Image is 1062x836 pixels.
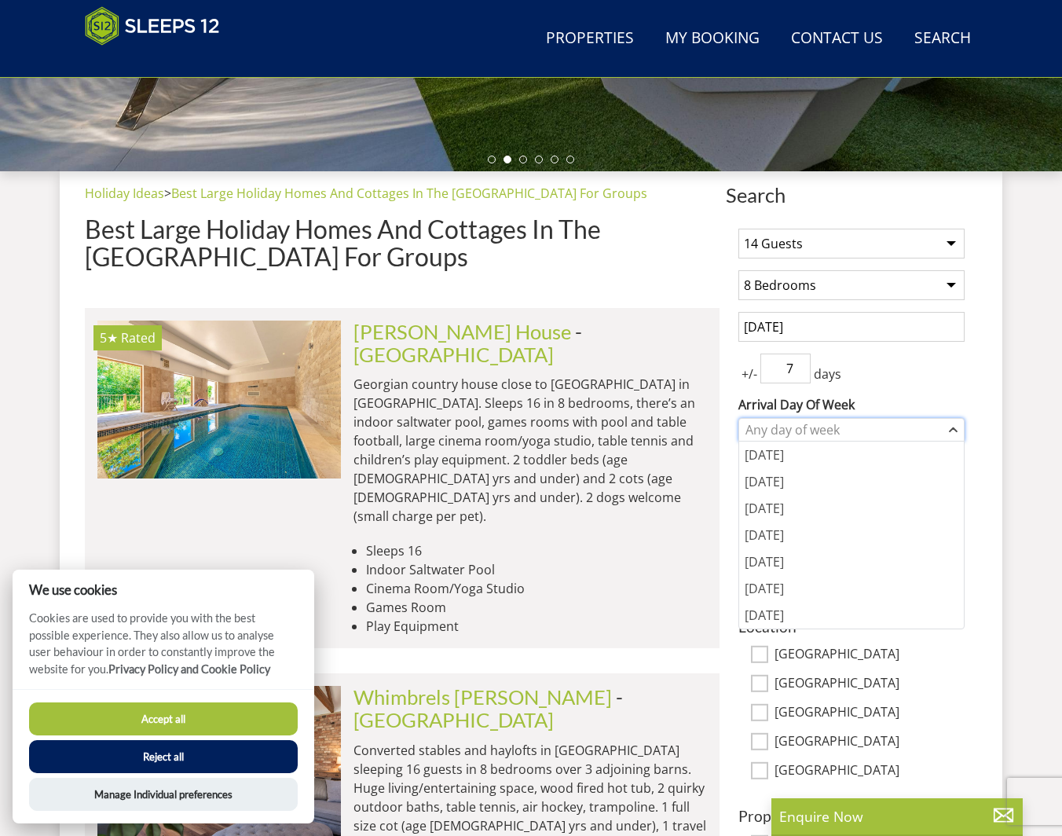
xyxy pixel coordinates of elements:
[29,740,298,773] button: Reject all
[85,6,220,46] img: Sleeps 12
[353,708,554,731] a: [GEOGRAPHIC_DATA]
[775,647,965,664] label: [GEOGRAPHIC_DATA]
[353,685,623,731] span: -
[353,343,554,366] a: [GEOGRAPHIC_DATA]
[366,598,707,617] li: Games Room
[775,734,965,751] label: [GEOGRAPHIC_DATA]
[171,185,647,202] a: Best Large Holiday Homes And Cottages In The [GEOGRAPHIC_DATA] For Groups
[353,375,707,526] p: Georgian country house close to [GEOGRAPHIC_DATA] in [GEOGRAPHIC_DATA]. Sleeps 16 in 8 bedrooms, ...
[739,468,964,495] div: [DATE]
[97,321,341,478] img: berry-house-devon-holiday-home-accomodation-sleeping-11.original.jpg
[659,21,766,57] a: My Booking
[775,705,965,722] label: [GEOGRAPHIC_DATA]
[739,602,964,629] div: [DATE]
[739,548,964,575] div: [DATE]
[739,442,964,468] div: [DATE]
[738,365,760,383] span: +/-
[29,778,298,811] button: Manage Individual preferences
[164,185,171,202] span: >
[738,312,965,342] input: Arrival Date
[353,320,571,343] a: [PERSON_NAME] House
[77,55,242,68] iframe: Customer reviews powered by Trustpilot
[13,582,314,597] h2: We use cookies
[726,184,977,206] span: Search
[366,560,707,579] li: Indoor Saltwater Pool
[775,763,965,780] label: [GEOGRAPHIC_DATA]
[353,320,582,365] span: -
[366,579,707,598] li: Cinema Room/Yoga Studio
[739,522,964,548] div: [DATE]
[540,21,640,57] a: Properties
[100,329,118,346] span: Berry House has a 5 star rating under the Quality in Tourism Scheme
[85,185,164,202] a: Holiday Ideas
[13,610,314,689] p: Cookies are used to provide you with the best possible experience. They also allow us to analyse ...
[738,395,965,414] label: Arrival Day Of Week
[811,365,844,383] span: days
[366,541,707,560] li: Sleeps 16
[785,21,889,57] a: Contact Us
[353,685,612,709] a: Whimbrels [PERSON_NAME]
[85,215,720,270] h1: Best Large Holiday Homes And Cottages In The [GEOGRAPHIC_DATA] For Groups
[779,806,1015,827] p: Enquire Now
[738,418,965,442] div: Combobox
[738,808,965,824] h3: Property Type
[775,676,965,693] label: [GEOGRAPHIC_DATA]
[29,702,298,735] button: Accept all
[121,329,156,346] span: Rated
[739,495,964,522] div: [DATE]
[908,21,977,57] a: Search
[739,575,964,602] div: [DATE]
[97,321,341,478] a: 5★ Rated
[366,617,707,636] li: Play Equipment
[108,662,270,676] a: Privacy Policy and Cookie Policy
[742,421,945,438] div: Any day of week
[738,618,965,635] h3: Location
